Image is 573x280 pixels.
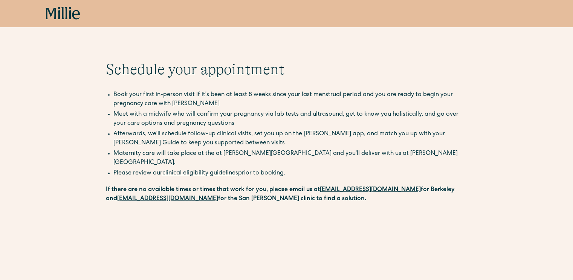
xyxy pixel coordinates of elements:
[162,170,238,176] a: clinical eligibility guidelines
[113,90,468,109] li: Book your first in-person visit if it's been at least 8 weeks since your last menstrual period an...
[113,169,468,178] li: Please review our prior to booking.
[113,130,468,148] li: Afterwards, we'll schedule follow-up clinical visits, set you up on the [PERSON_NAME] app, and ma...
[117,196,218,202] a: [EMAIL_ADDRESS][DOMAIN_NAME]
[106,187,320,193] strong: If there are no available times or times that work for you, please email us at
[113,110,468,128] li: Meet with a midwife who will confirm your pregnancy via lab tests and ultrasound, get to know you...
[106,60,468,78] h1: Schedule your appointment
[320,187,421,193] a: [EMAIL_ADDRESS][DOMAIN_NAME]
[218,196,366,202] strong: for the San [PERSON_NAME] clinic to find a solution.
[113,149,468,167] li: Maternity care will take place at the at [PERSON_NAME][GEOGRAPHIC_DATA] and you'll deliver with u...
